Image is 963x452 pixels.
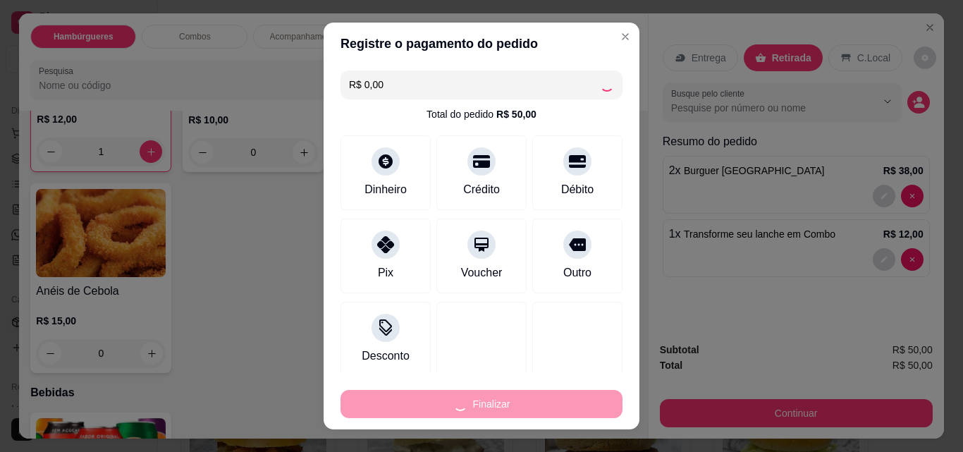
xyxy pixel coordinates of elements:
button: Close [614,25,637,48]
div: Débito [561,181,594,198]
div: Loading [600,78,614,92]
div: Voucher [461,264,503,281]
div: R$ 50,00 [496,107,536,121]
input: Ex.: hambúrguer de cordeiro [349,71,600,99]
div: Outro [563,264,591,281]
div: Crédito [463,181,500,198]
header: Registre o pagamento do pedido [324,23,639,65]
div: Desconto [362,348,410,365]
div: Total do pedido [427,107,536,121]
div: Dinheiro [364,181,407,198]
div: Pix [378,264,393,281]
